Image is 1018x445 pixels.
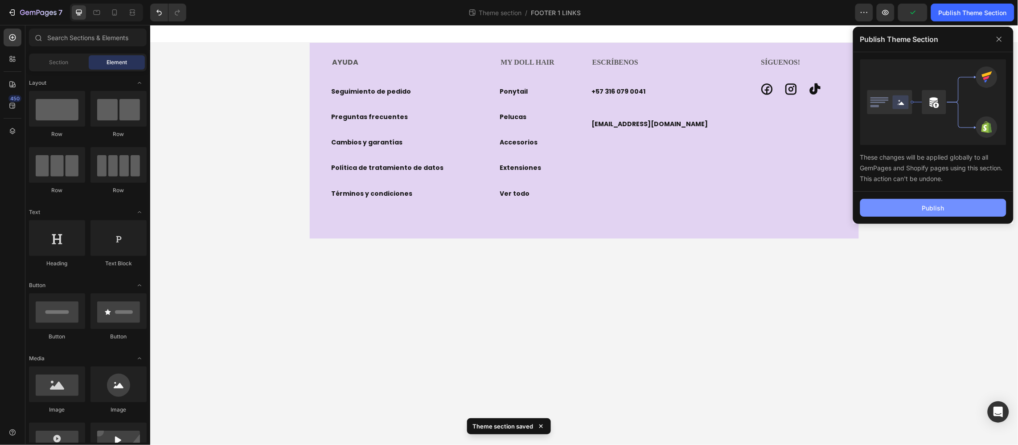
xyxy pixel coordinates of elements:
a: Cambios y garantías [181,108,263,127]
div: Row [29,186,85,194]
p: Extensiones [350,137,391,148]
p: +‪57 316 079 0041 [441,61,496,72]
p: 7 [58,7,62,18]
span: Section [49,58,69,66]
div: Text Block [90,260,147,268]
a: Ponytail [350,58,389,76]
div: Image [90,406,147,414]
span: Element [107,58,127,66]
a: Extensiones [350,134,402,152]
p: Accesorios [350,112,388,123]
p: Ver todo [350,163,380,174]
p: Política de tratamiento de datos [181,137,293,148]
div: Undo/Redo [150,4,186,21]
span: / [525,8,527,17]
a: Ver todo [350,160,390,178]
span: Layout [29,79,46,87]
span: Media [29,354,45,363]
span: Theme section [477,8,523,17]
p: Cambios y garantías [181,112,252,123]
a: +‪57 316 079 0041 [441,58,506,76]
h3: ESCRÍBENOS [441,32,596,43]
a: [EMAIL_ADDRESS][DOMAIN_NAME] [441,90,569,108]
div: 450 [8,95,21,102]
span: Text [29,208,40,216]
input: Search Sections & Elements [29,29,147,46]
h3: MY DOLL HAIR [350,32,427,43]
a: Seguimiento de pedido [181,58,271,76]
p: Pelucas [350,87,377,98]
h3: SÍGUENOS! [610,32,687,43]
div: Open Intercom Messenger [988,401,1009,423]
div: These changes will be applied globally to all GemPages and Shopify pages using this section. This... [860,145,1006,184]
div: Row [29,130,85,138]
p: Publish Theme Section [860,34,939,45]
div: Button [29,333,85,341]
button: Publish [860,199,1006,217]
span: Toggle open [132,205,147,219]
a: Accesorios [350,108,398,127]
p: Términos y condiciones [181,163,262,174]
span: Toggle open [132,351,147,366]
button: 7 [4,4,66,21]
div: Image [29,406,85,414]
div: Publish [922,203,944,213]
a: Términos y condiciones [181,160,273,178]
span: FOOTER 1 LINKS [531,8,581,17]
span: Button [29,281,45,289]
span: Toggle open [132,278,147,293]
p: Theme section saved [472,422,533,431]
a: Política de tratamiento de datos [181,134,293,152]
h3: AYUDA [181,32,336,43]
a: Pelucas [350,83,387,101]
div: Heading [29,260,85,268]
div: Publish Theme Section [939,8,1007,17]
p: Preguntas frecuentes [181,87,258,98]
div: Row [90,186,147,194]
div: Button [90,333,147,341]
p: Ponytail [350,61,378,72]
div: Row [90,130,147,138]
p: [EMAIL_ADDRESS][DOMAIN_NAME] [441,94,558,105]
a: Preguntas frecuentes [181,83,268,101]
button: Publish Theme Section [931,4,1014,21]
p: Seguimiento de pedido [181,61,261,72]
span: Toggle open [132,76,147,90]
